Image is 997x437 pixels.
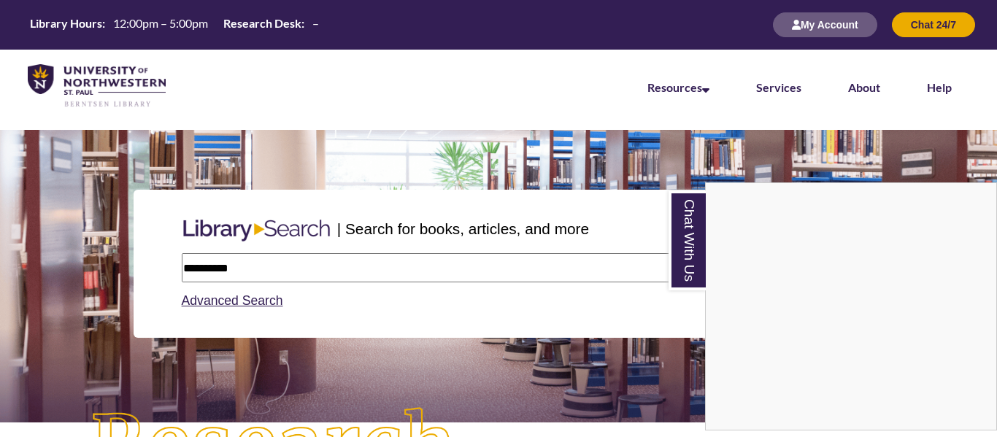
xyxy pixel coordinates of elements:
img: UNWSP Library Logo [28,64,166,108]
a: Help [927,80,952,94]
iframe: Chat Widget [706,183,996,430]
a: Services [756,80,801,94]
a: Chat With Us [669,190,706,290]
a: About [848,80,880,94]
div: Chat With Us [705,182,997,430]
a: Resources [647,80,709,94]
